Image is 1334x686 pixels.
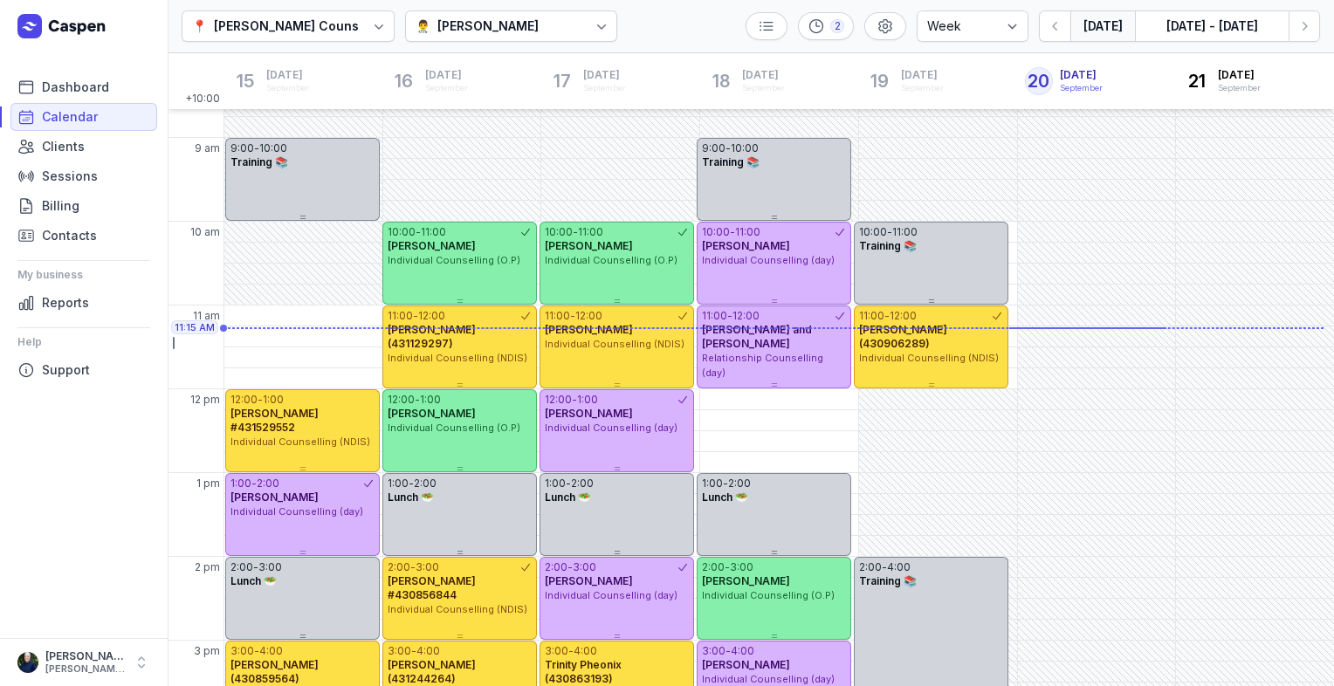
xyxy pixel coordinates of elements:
div: - [413,309,418,323]
span: [PERSON_NAME] (431244264) [388,658,476,685]
div: 10:00 [259,141,287,155]
span: Trinity Pheonix (430863193) [545,658,622,685]
div: 4:00 [259,644,283,658]
span: Dashboard [42,77,109,98]
div: 11:00 [892,225,918,239]
span: [PERSON_NAME] [545,407,633,420]
span: [PERSON_NAME] [702,574,790,587]
span: Training 📚 [859,574,917,587]
span: Individual Counselling (NDIS) [388,352,527,364]
span: Individual Counselling (NDIS) [230,436,370,448]
div: - [258,393,263,407]
span: Contacts [42,225,97,246]
div: [PERSON_NAME] [437,16,539,37]
div: 1:00 [577,393,598,407]
span: Individual Counselling (NDIS) [388,603,527,615]
div: 2:00 [230,560,253,574]
div: 11:00 [578,225,603,239]
div: - [884,309,890,323]
span: [PERSON_NAME] #430856844 [388,574,476,601]
span: 2 pm [195,560,220,574]
span: Reports [42,292,89,313]
span: Individual Counselling (day) [545,422,677,434]
div: 1:00 [420,393,441,407]
span: [DATE] [425,68,468,82]
div: - [573,225,578,239]
div: September [1218,82,1261,94]
span: 10 am [190,225,220,239]
div: 12:00 [732,309,760,323]
div: 👨‍⚕️ [416,16,430,37]
div: 2 [830,19,844,33]
div: 9:00 [702,141,725,155]
span: Individual Counselling (O.P) [388,254,520,266]
span: [PERSON_NAME] [702,239,790,252]
span: +10:00 [185,92,223,109]
span: 12 pm [190,393,220,407]
span: Individual Counselling (NDIS) [859,352,999,364]
span: Relationship Counselling (day) [702,352,823,379]
span: [PERSON_NAME] [545,574,633,587]
div: - [251,477,257,490]
div: - [725,644,731,658]
span: Billing [42,196,79,216]
div: [PERSON_NAME] [45,649,126,663]
div: 1:00 [545,477,566,490]
div: 4:00 [887,560,911,574]
div: 10:00 [702,225,730,239]
span: 3 pm [194,644,220,658]
span: [PERSON_NAME] (431129297) [388,323,476,350]
div: 1:00 [230,477,251,490]
div: 2:00 [257,477,279,490]
div: September [425,82,468,94]
div: 2:00 [702,560,725,574]
div: My business [17,261,150,289]
div: September [901,82,944,94]
div: - [567,560,573,574]
span: Lunch 🥗 [388,490,434,504]
div: 12:00 [230,393,258,407]
span: [DATE] [742,68,785,82]
div: - [253,560,258,574]
span: Lunch 🥗 [545,490,591,504]
div: - [254,141,259,155]
div: 19 [866,67,894,95]
div: September [742,82,785,94]
span: 1 pm [196,477,220,490]
span: Individual Counselling (O.P) [702,589,835,601]
div: 11:00 [859,309,884,323]
div: - [416,225,421,239]
span: Individual Counselling (day) [545,589,677,601]
div: - [566,477,571,490]
div: - [570,309,575,323]
div: - [725,560,730,574]
span: [PERSON_NAME] [545,323,633,336]
div: - [568,644,574,658]
div: 3:00 [230,644,254,658]
span: [PERSON_NAME] #431529552 [230,407,319,434]
span: Sessions [42,166,98,187]
span: [DATE] [583,68,626,82]
span: Individual Counselling (NDIS) [545,338,684,350]
div: 10:00 [388,225,416,239]
div: 📍 [192,16,207,37]
span: Lunch 🥗 [702,490,748,504]
span: Lunch 🥗 [230,574,277,587]
div: 3:00 [545,644,568,658]
div: 3:00 [730,560,753,574]
span: [PERSON_NAME] and [PERSON_NAME] [702,323,812,350]
div: 11:00 [735,225,760,239]
div: 11:00 [388,309,413,323]
span: [PERSON_NAME] [702,658,790,671]
div: - [727,309,732,323]
span: [DATE] [1060,68,1103,82]
div: 11:00 [702,309,727,323]
div: 10:00 [731,141,759,155]
div: 12:00 [575,309,602,323]
span: [PERSON_NAME] [230,490,319,504]
div: 11:00 [421,225,446,239]
div: 10:00 [859,225,887,239]
span: [DATE] [1218,68,1261,82]
div: - [730,225,735,239]
button: [DATE] - [DATE] [1135,10,1289,42]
